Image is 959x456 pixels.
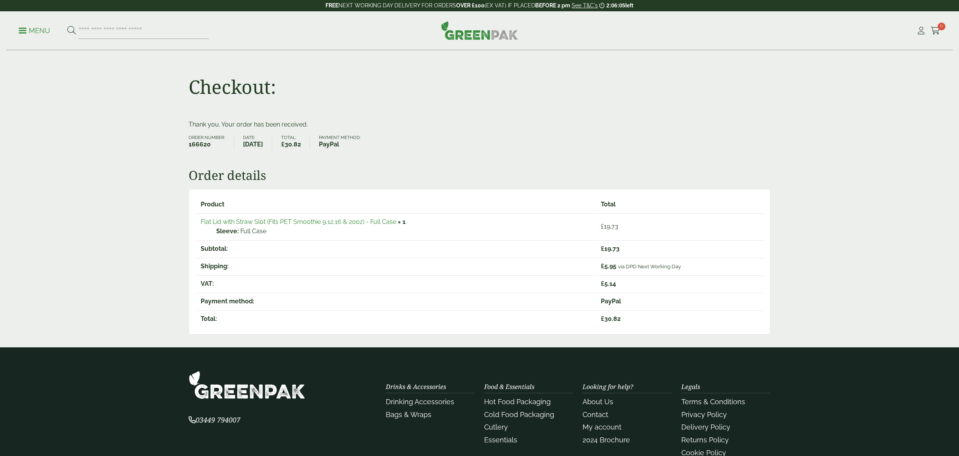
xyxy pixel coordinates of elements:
a: Cutlery [484,423,508,431]
a: Contact [583,410,608,419]
th: Payment method: [196,293,595,310]
i: Cart [931,27,940,35]
a: Terms & Conditions [681,398,745,406]
li: Payment method: [319,136,369,149]
a: 0 [931,25,940,37]
span: 03449 794007 [189,415,240,424]
a: Privacy Policy [681,410,727,419]
a: My account [583,423,621,431]
strong: Sleeve: [216,227,239,236]
strong: 166620 [189,140,225,149]
th: VAT: [196,275,595,292]
a: Returns Policy [681,436,729,444]
strong: × 1 [398,218,406,225]
span: £ [601,245,604,252]
a: Delivery Policy [681,423,730,431]
p: Menu [19,26,50,35]
td: PayPal [596,293,763,310]
bdi: 19.73 [601,223,618,230]
strong: BEFORE 2 pm [535,2,570,9]
a: Bags & Wraps [386,410,431,419]
p: Thank you. Your order has been received. [189,120,770,129]
span: 2:06:05 [606,2,625,9]
p: Full Case [216,227,591,236]
span: £ [601,280,604,287]
strong: FREE [325,2,338,9]
a: Menu [19,26,50,34]
span: £ [601,223,604,230]
span: 30.82 [601,315,621,322]
a: Hot Food Packaging [484,398,551,406]
span: 5.14 [601,280,616,287]
a: 2024 Brochure [583,436,630,444]
th: Product [196,196,595,213]
span: £ [601,315,604,322]
a: Essentials [484,436,517,444]
a: About Us [583,398,613,406]
span: £ [601,262,604,270]
small: via DPD Next Working Day [618,263,681,269]
h2: Order details [189,168,770,183]
a: Cold Food Packaging [484,410,554,419]
h1: Checkout: [189,76,276,98]
a: 03449 794007 [189,417,240,424]
a: Drinking Accessories [386,398,454,406]
a: Flat Lid with Straw Slot (Fits PET Smoothie 9,12,16 & 20oz) - Full Case [201,218,396,225]
li: Date: [243,136,272,149]
th: Shipping: [196,258,595,275]
bdi: 30.82 [281,141,301,148]
i: My Account [916,27,926,35]
th: Total [596,196,763,213]
span: 0 [938,23,945,30]
span: 19.73 [601,245,619,252]
a: See T&C's [572,2,598,9]
span: 5.95 [601,262,616,270]
th: Subtotal: [196,240,595,257]
li: Total: [281,136,310,149]
li: Order number: [189,136,234,149]
img: GreenPak Supplies [441,21,518,40]
strong: OVER £100 [456,2,485,9]
strong: [DATE] [243,140,263,149]
span: left [625,2,633,9]
strong: PayPal [319,140,360,149]
th: Total: [196,310,595,327]
span: £ [281,141,285,148]
img: GreenPak Supplies [189,371,305,399]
